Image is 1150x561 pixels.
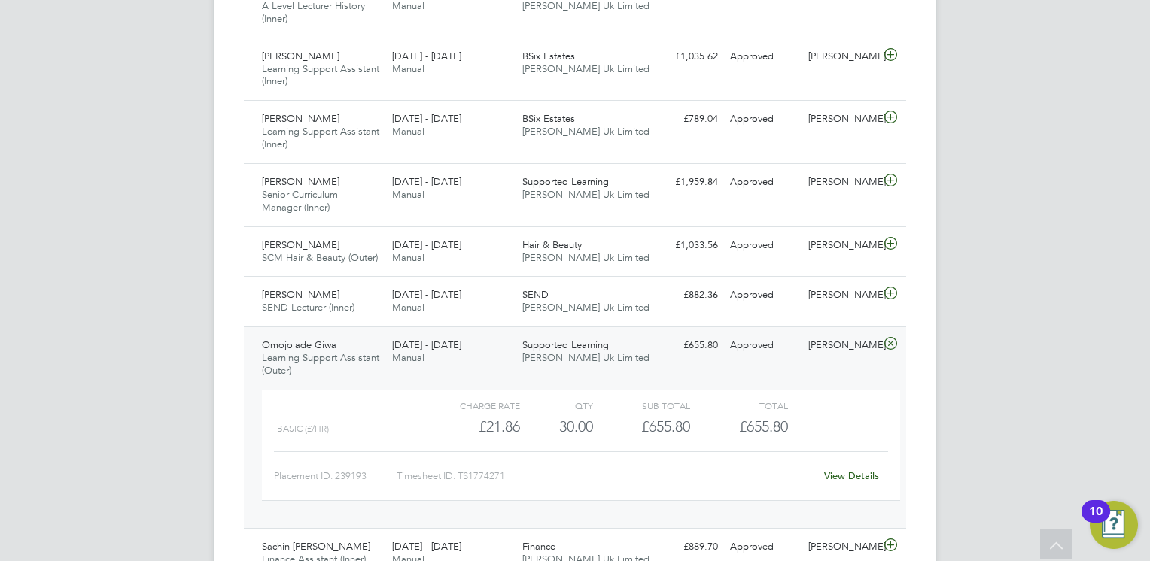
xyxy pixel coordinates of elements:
[593,414,690,439] div: £655.80
[392,351,424,364] span: Manual
[522,62,650,75] span: [PERSON_NAME] Uk Limited
[262,338,336,351] span: Omojolade Giwa
[392,112,461,125] span: [DATE] - [DATE]
[690,396,787,414] div: Total
[392,188,424,201] span: Manual
[392,238,461,251] span: [DATE] - [DATE]
[423,414,520,439] div: £21.86
[277,423,329,434] span: Basic (£/HR)
[522,112,575,125] span: BSix Estates
[392,251,424,264] span: Manual
[646,233,724,258] div: £1,033.56
[522,125,650,138] span: [PERSON_NAME] Uk Limited
[724,535,802,559] div: Approved
[724,233,802,258] div: Approved
[646,107,724,132] div: £789.04
[392,301,424,314] span: Manual
[262,540,370,553] span: Sachin [PERSON_NAME]
[724,283,802,308] div: Approved
[522,540,555,553] span: Finance
[802,333,881,358] div: [PERSON_NAME]
[262,62,379,88] span: Learning Support Assistant (Inner)
[522,301,650,314] span: [PERSON_NAME] Uk Limited
[392,338,461,351] span: [DATE] - [DATE]
[724,333,802,358] div: Approved
[392,50,461,62] span: [DATE] - [DATE]
[262,288,339,301] span: [PERSON_NAME]
[593,396,690,414] div: Sub Total
[802,535,881,559] div: [PERSON_NAME]
[802,233,881,258] div: [PERSON_NAME]
[1090,501,1138,549] button: Open Resource Center, 10 new notifications
[423,396,520,414] div: Charge rate
[802,170,881,195] div: [PERSON_NAME]
[522,288,549,301] span: SEND
[262,238,339,251] span: [PERSON_NAME]
[262,175,339,188] span: [PERSON_NAME]
[646,535,724,559] div: £889.70
[392,125,424,138] span: Manual
[522,238,582,251] span: Hair & Beauty
[522,175,609,188] span: Supported Learning
[262,112,339,125] span: [PERSON_NAME]
[520,396,593,414] div: QTY
[824,469,879,482] a: View Details
[522,338,609,351] span: Supported Learning
[522,351,650,364] span: [PERSON_NAME] Uk Limited
[522,188,650,201] span: [PERSON_NAME] Uk Limited
[646,333,724,358] div: £655.80
[802,44,881,69] div: [PERSON_NAME]
[392,62,424,75] span: Manual
[262,301,354,314] span: SEND Lecturer (Inner)
[392,175,461,188] span: [DATE] - [DATE]
[724,44,802,69] div: Approved
[262,351,379,377] span: Learning Support Assistant (Outer)
[392,288,461,301] span: [DATE] - [DATE]
[397,464,814,488] div: Timesheet ID: TS1774271
[392,540,461,553] span: [DATE] - [DATE]
[262,251,378,264] span: SCM Hair & Beauty (Outer)
[802,283,881,308] div: [PERSON_NAME]
[1089,511,1103,531] div: 10
[262,50,339,62] span: [PERSON_NAME]
[646,170,724,195] div: £1,959.84
[646,44,724,69] div: £1,035.62
[520,414,593,439] div: 30.00
[262,188,338,214] span: Senior Curriculum Manager (Inner)
[262,125,379,150] span: Learning Support Assistant (Inner)
[724,170,802,195] div: Approved
[739,417,788,435] span: £655.80
[646,283,724,308] div: £882.36
[802,107,881,132] div: [PERSON_NAME]
[522,50,575,62] span: BSix Estates
[724,107,802,132] div: Approved
[522,251,650,264] span: [PERSON_NAME] Uk Limited
[274,464,397,488] div: Placement ID: 239193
